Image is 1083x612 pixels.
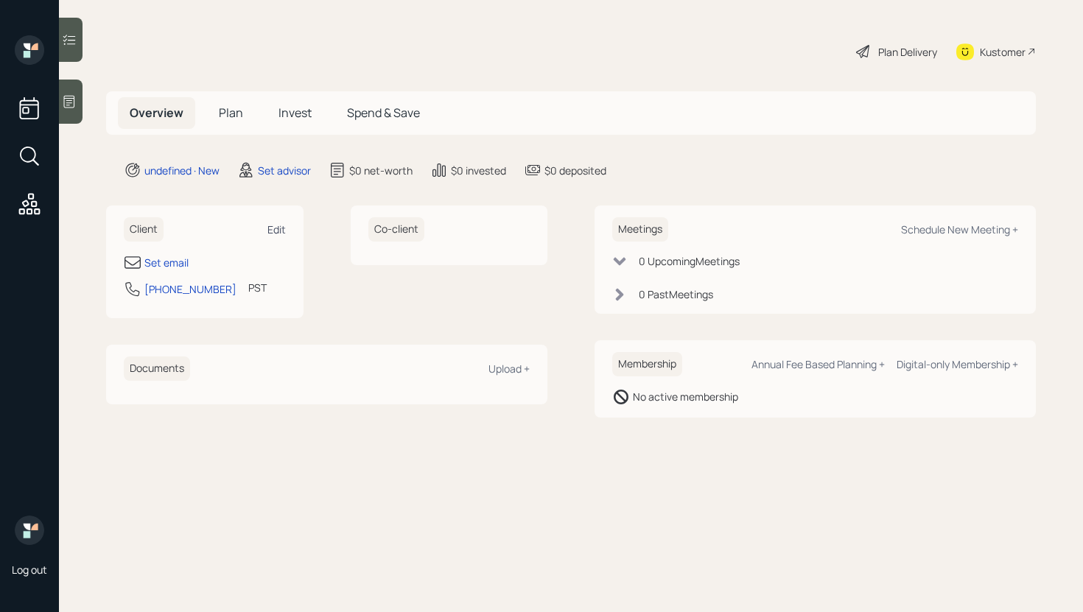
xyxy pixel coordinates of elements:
div: [PHONE_NUMBER] [144,281,236,297]
h6: Meetings [612,217,668,242]
div: $0 invested [451,163,506,178]
div: Kustomer [980,44,1026,60]
h6: Membership [612,352,682,376]
span: Plan [219,105,243,121]
h6: Documents [124,356,190,381]
div: $0 deposited [544,163,606,178]
img: retirable_logo.png [15,516,44,545]
div: Set advisor [258,163,311,178]
div: Log out [12,563,47,577]
h6: Co-client [368,217,424,242]
div: PST [248,280,267,295]
div: 0 Upcoming Meeting s [639,253,740,269]
div: Set email [144,255,189,270]
span: Spend & Save [347,105,420,121]
div: Digital-only Membership + [897,357,1018,371]
span: Invest [278,105,312,121]
div: Plan Delivery [878,44,937,60]
h6: Client [124,217,164,242]
div: Edit [267,222,286,236]
div: No active membership [633,389,738,404]
div: Upload + [488,362,530,376]
div: Schedule New Meeting + [901,222,1018,236]
span: Overview [130,105,183,121]
div: Annual Fee Based Planning + [751,357,885,371]
div: 0 Past Meeting s [639,286,713,302]
div: $0 net-worth [349,163,413,178]
div: undefined · New [144,163,220,178]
